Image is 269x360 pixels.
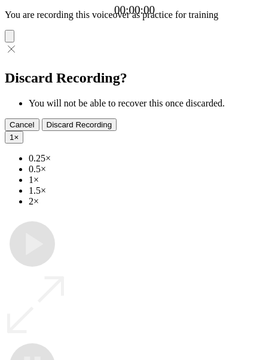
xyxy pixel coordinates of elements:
button: Discard Recording [42,118,117,131]
li: 1× [29,175,264,185]
span: 1 [10,133,14,142]
button: 1× [5,131,23,144]
button: Cancel [5,118,39,131]
a: 00:00:00 [114,4,155,17]
li: You will not be able to recover this once discarded. [29,98,264,109]
li: 0.5× [29,164,264,175]
li: 0.25× [29,153,264,164]
p: You are recording this voiceover as practice for training [5,10,264,20]
h2: Discard Recording? [5,70,264,86]
li: 2× [29,196,264,207]
li: 1.5× [29,185,264,196]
